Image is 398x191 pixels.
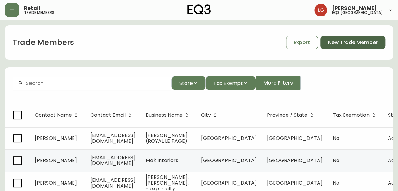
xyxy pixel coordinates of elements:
span: Contact Email [90,112,134,118]
span: City [201,112,219,118]
span: [PERSON_NAME] (ROYAL LE PAGE) [146,132,188,145]
span: No [333,135,339,142]
span: Retail [24,6,40,11]
button: Tax Exempt [205,76,256,90]
span: [EMAIL_ADDRESS][DOMAIN_NAME] [90,154,136,167]
span: Contact Name [35,112,80,118]
span: [GEOGRAPHIC_DATA] [267,135,323,142]
button: Export [286,36,318,49]
img: da6fc1c196b8cb7038979a7df6c040e1 [314,4,327,16]
span: [EMAIL_ADDRESS][DOMAIN_NAME] [90,132,136,145]
span: Store [179,79,193,87]
span: Tax Exemption [333,113,370,117]
span: City [201,113,211,117]
h1: Trade Members [13,37,74,48]
span: Tax Exemption [333,112,378,118]
span: [GEOGRAPHIC_DATA] [201,179,257,187]
span: No [333,157,339,164]
h5: trade members [24,11,54,15]
span: [PERSON_NAME] [35,179,77,187]
span: [GEOGRAPHIC_DATA] [201,135,257,142]
span: Business Name [146,113,183,117]
button: More Filters [256,76,301,90]
span: Province / State [267,113,307,117]
span: New Trade Member [328,39,378,46]
span: [GEOGRAPHIC_DATA] [201,157,257,164]
span: [PERSON_NAME] [332,6,377,11]
span: Tax Exempt [213,79,243,87]
img: logo [187,4,211,15]
span: Business Name [146,112,191,118]
button: New Trade Member [320,36,385,49]
span: Province / State [267,112,316,118]
h5: eq3 [GEOGRAPHIC_DATA] [332,11,383,15]
span: [GEOGRAPHIC_DATA] [267,157,323,164]
span: Mak Interiors [146,157,178,164]
span: No [333,179,339,187]
span: Contact Name [35,113,72,117]
span: More Filters [263,80,293,87]
span: [PERSON_NAME] [35,135,77,142]
span: Contact Email [90,113,126,117]
span: Export [294,39,310,46]
span: [PERSON_NAME] [35,157,77,164]
button: Store [171,76,205,90]
input: Search [26,80,166,86]
span: [GEOGRAPHIC_DATA] [267,179,323,187]
span: [EMAIL_ADDRESS][DOMAIN_NAME] [90,176,136,189]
